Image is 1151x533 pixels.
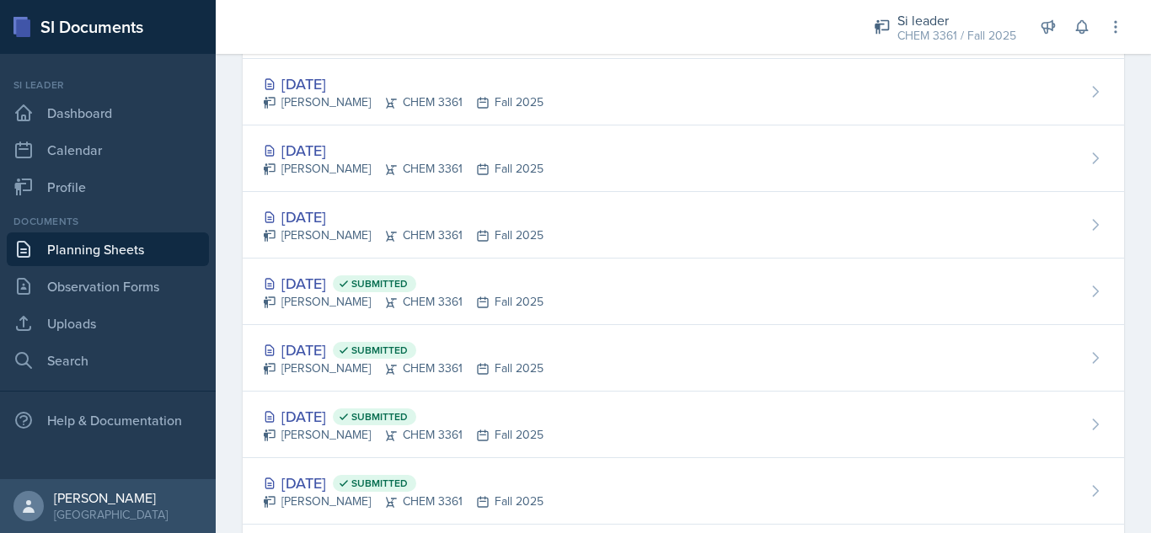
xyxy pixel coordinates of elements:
div: [PERSON_NAME] CHEM 3361 Fall 2025 [263,426,543,444]
div: [GEOGRAPHIC_DATA] [54,506,168,523]
span: Submitted [351,277,408,290]
div: Si leader [897,10,1016,30]
a: [DATE] [PERSON_NAME]CHEM 3361Fall 2025 [243,192,1124,259]
div: [PERSON_NAME] CHEM 3361 Fall 2025 [263,93,543,111]
div: [PERSON_NAME] CHEM 3361 Fall 2025 [263,293,543,311]
a: [DATE] [PERSON_NAME]CHEM 3361Fall 2025 [243,59,1124,125]
a: Calendar [7,133,209,167]
a: Planning Sheets [7,232,209,266]
a: Profile [7,170,209,204]
div: [PERSON_NAME] CHEM 3361 Fall 2025 [263,227,543,244]
a: Dashboard [7,96,209,130]
div: Help & Documentation [7,403,209,437]
div: [DATE] [263,139,543,162]
div: [DATE] [263,72,543,95]
div: [DATE] [263,205,543,228]
span: Submitted [351,477,408,490]
div: [PERSON_NAME] [54,489,168,506]
a: Uploads [7,306,209,340]
div: [PERSON_NAME] CHEM 3361 Fall 2025 [263,160,543,178]
a: [DATE] Submitted [PERSON_NAME]CHEM 3361Fall 2025 [243,259,1124,325]
a: [DATE] Submitted [PERSON_NAME]CHEM 3361Fall 2025 [243,392,1124,458]
a: Observation Forms [7,269,209,303]
div: [DATE] [263,272,543,295]
a: [DATE] [PERSON_NAME]CHEM 3361Fall 2025 [243,125,1124,192]
div: [PERSON_NAME] CHEM 3361 Fall 2025 [263,360,543,377]
div: Documents [7,214,209,229]
span: Submitted [351,344,408,357]
span: Submitted [351,410,408,424]
div: [DATE] [263,338,543,361]
div: [DATE] [263,405,543,428]
a: Search [7,344,209,377]
a: [DATE] Submitted [PERSON_NAME]CHEM 3361Fall 2025 [243,325,1124,392]
a: [DATE] Submitted [PERSON_NAME]CHEM 3361Fall 2025 [243,458,1124,525]
div: CHEM 3361 / Fall 2025 [897,27,1016,45]
div: [PERSON_NAME] CHEM 3361 Fall 2025 [263,493,543,510]
div: [DATE] [263,472,543,494]
div: Si leader [7,77,209,93]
